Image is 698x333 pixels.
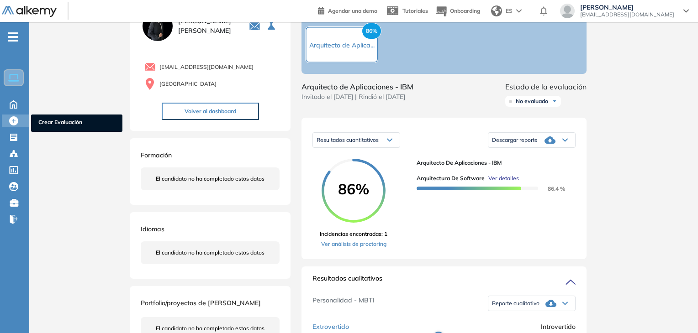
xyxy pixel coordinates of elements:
span: Arquitecto de Aplicaciones - IBM [301,81,413,92]
a: Agendar una demo [318,5,377,16]
span: Reporte cualitativo [492,300,539,307]
span: Invitado el [DATE] | Rindió el [DATE] [301,92,413,102]
span: Tutoriales [402,7,428,14]
span: Agendar una demo [328,7,377,14]
span: Introvertido [541,322,576,332]
span: El candidato no ha completado estos datos [156,324,264,333]
span: Portfolio/proyectos de [PERSON_NAME] [141,299,261,307]
span: 86.4 % [537,185,565,192]
span: Arquitecto de Aplicaciones - IBM [417,159,568,167]
span: [PERSON_NAME] [580,4,674,11]
span: [PERSON_NAME] [PERSON_NAME] [178,16,238,36]
button: Onboarding [435,1,480,21]
span: Crear Evaluación [38,118,115,128]
span: Onboarding [450,7,480,14]
img: Logo [2,6,57,17]
span: 86% [362,23,381,39]
span: Resultados cuantitativos [317,136,379,143]
span: 86% [322,182,386,196]
img: Ícono de flecha [552,99,557,104]
img: PROFILE_MENU_LOGO_USER [141,9,174,43]
span: Estado de la evaluación [505,81,587,92]
span: ES [506,7,513,15]
span: Extrovertido [312,322,349,332]
span: El candidato no ha completado estos datos [156,249,264,257]
span: Arquitecto de Aplica... [309,41,375,49]
span: [EMAIL_ADDRESS][DOMAIN_NAME] [580,11,674,18]
a: Ver análisis de proctoring [320,240,387,248]
span: Formación [141,151,172,159]
span: No evaluado [516,98,548,105]
span: El candidato no ha completado estos datos [156,175,264,183]
button: Ver detalles [485,174,519,182]
span: Personalidad - MBTI [312,296,375,311]
img: world [491,5,502,16]
span: Descargar reporte [492,136,538,144]
span: [GEOGRAPHIC_DATA] [159,80,217,88]
span: Resultados cualitativos [312,274,382,288]
span: Arquitectura de Software [417,174,485,182]
span: Idiomas [141,225,164,233]
span: Incidencias encontradas: 1 [320,230,387,238]
img: arrow [516,9,522,13]
button: Volver al dashboard [162,103,259,120]
i: - [8,36,18,38]
span: Ver detalles [488,174,519,182]
span: [EMAIL_ADDRESS][DOMAIN_NAME] [159,63,254,71]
